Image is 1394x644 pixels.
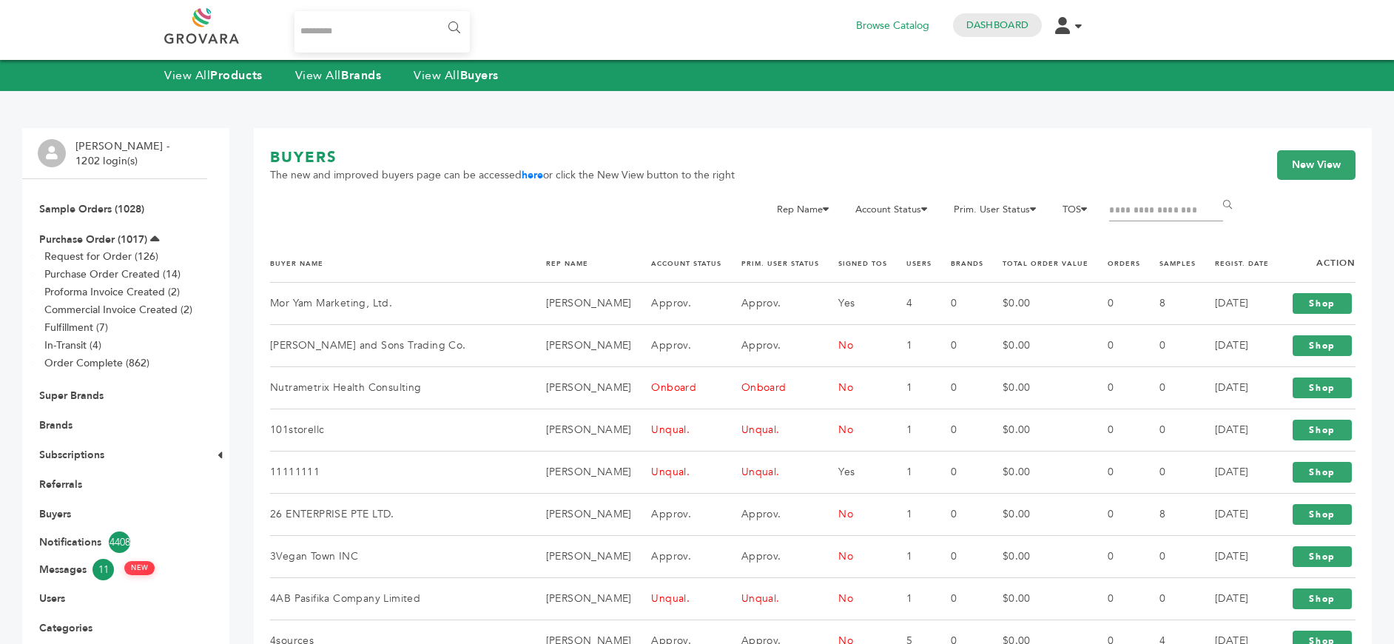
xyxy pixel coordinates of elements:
td: No [820,577,888,620]
h1: BUYERS [270,147,735,168]
td: $0.00 [984,451,1090,493]
td: 0 [1089,535,1141,577]
a: Messages11 NEW [39,559,190,580]
a: SIGNED TOS [838,259,887,268]
td: [PERSON_NAME] [528,535,633,577]
td: 0 [1089,366,1141,409]
a: Shop [1293,420,1352,440]
td: [DATE] [1196,409,1270,451]
a: Shop [1293,293,1352,314]
a: Fulfillment (7) [44,321,108,335]
td: Approv. [633,493,722,535]
td: 1 [888,409,932,451]
td: Yes [820,282,888,324]
a: TOTAL ORDER VALUE [1003,259,1088,268]
td: [PERSON_NAME] [528,451,633,493]
a: Buyers [39,507,71,521]
strong: Buyers [460,67,499,84]
td: 0 [1089,282,1141,324]
a: Dashboard [966,19,1028,32]
td: 1 [888,451,932,493]
td: 8 [1141,282,1196,324]
td: Nutrametrix Health Consulting [270,366,528,409]
a: SAMPLES [1159,259,1196,268]
td: [PERSON_NAME] [528,409,633,451]
td: 0 [932,324,984,366]
a: PRIM. USER STATUS [741,259,819,268]
input: Search... [294,11,470,53]
td: [DATE] [1196,324,1270,366]
span: 4408 [109,531,130,553]
td: Yes [820,451,888,493]
td: 0 [932,577,984,620]
td: 1 [888,493,932,535]
td: [DATE] [1196,493,1270,535]
td: No [820,409,888,451]
td: [PERSON_NAME] [528,366,633,409]
input: Filter by keywords [1109,201,1223,221]
td: $0.00 [984,282,1090,324]
td: [DATE] [1196,282,1270,324]
a: Shop [1293,588,1352,609]
td: 0 [1089,451,1141,493]
td: 0 [1089,493,1141,535]
th: Action [1270,244,1356,282]
img: profile.png [38,139,66,167]
td: 0 [932,535,984,577]
td: No [820,366,888,409]
a: ACCOUNT STATUS [651,259,721,268]
td: 0 [1141,451,1196,493]
td: Unqual. [633,409,722,451]
a: Shop [1293,462,1352,483]
td: Unqual. [723,409,820,451]
td: [PERSON_NAME] [528,324,633,366]
td: 0 [1141,324,1196,366]
td: [DATE] [1196,451,1270,493]
a: ORDERS [1108,259,1140,268]
a: Categories [39,621,92,635]
td: [PERSON_NAME] [528,493,633,535]
a: Shop [1293,504,1352,525]
a: New View [1277,150,1356,180]
a: Shop [1293,335,1352,356]
td: 11111111 [270,451,528,493]
td: 0 [932,366,984,409]
a: Purchase Order Created (14) [44,267,181,281]
a: Subscriptions [39,448,104,462]
td: 0 [1141,535,1196,577]
td: 0 [1141,577,1196,620]
td: Onboard [723,366,820,409]
td: 1 [888,324,932,366]
a: View AllBuyers [414,67,499,84]
td: Unqual. [723,451,820,493]
a: View AllProducts [164,67,263,84]
td: 1 [888,535,932,577]
td: 8 [1141,493,1196,535]
strong: Brands [341,67,381,84]
td: 0 [932,493,984,535]
span: 11 [92,559,114,580]
a: Shop [1293,378,1352,398]
td: No [820,493,888,535]
li: [PERSON_NAME] - 1202 login(s) [75,139,173,168]
td: 4 [888,282,932,324]
a: BRANDS [951,259,983,268]
a: REGIST. DATE [1215,259,1269,268]
td: $0.00 [984,366,1090,409]
a: Order Complete (862) [44,356,149,370]
a: Request for Order (126) [44,249,158,264]
a: Referrals [39,477,82,492]
td: Approv. [633,282,722,324]
a: In-Transit (4) [44,338,101,352]
span: NEW [124,561,155,575]
td: Unqual. [723,577,820,620]
td: 4AB Pasifika Company Limited [270,577,528,620]
td: 0 [932,409,984,451]
td: Approv. [723,535,820,577]
td: [DATE] [1196,577,1270,620]
td: $0.00 [984,324,1090,366]
td: Unqual. [633,577,722,620]
td: [PERSON_NAME] and Sons Trading Co. [270,324,528,366]
li: Rep Name [770,201,845,226]
a: here [522,168,543,182]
